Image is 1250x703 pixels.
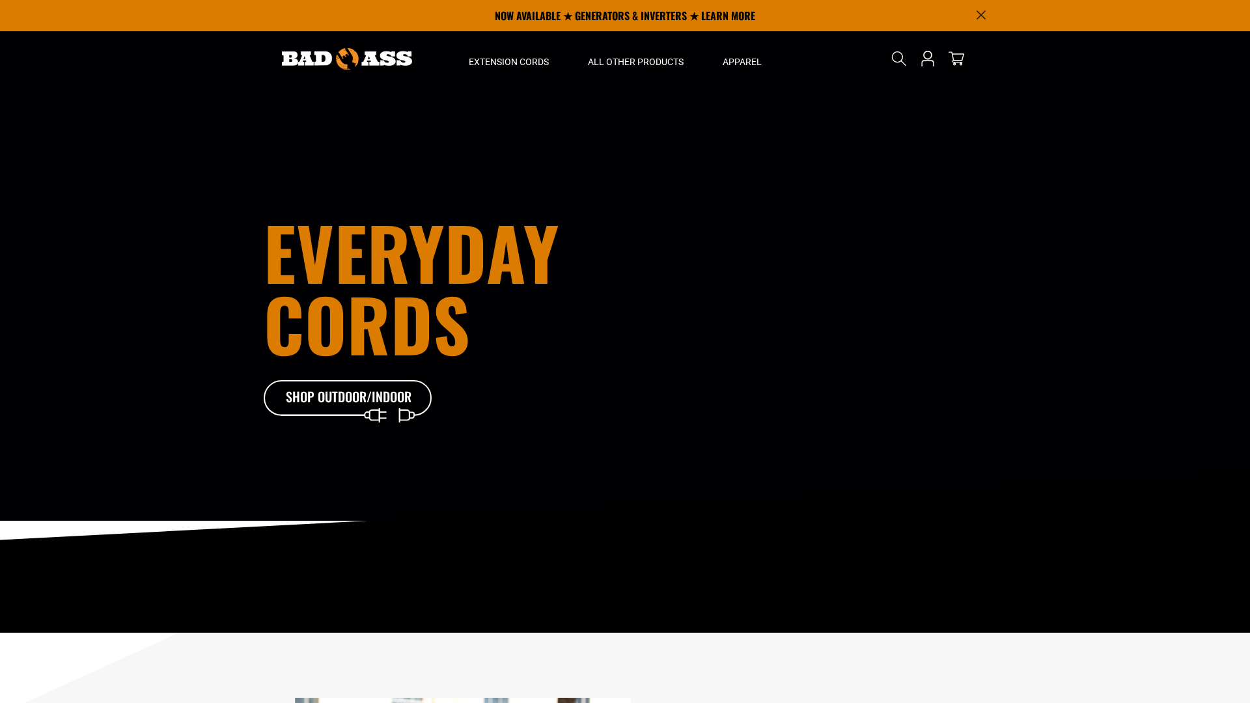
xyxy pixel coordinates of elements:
[264,216,697,359] h1: Everyday cords
[588,56,684,68] span: All Other Products
[723,56,762,68] span: Apparel
[264,380,433,417] a: Shop Outdoor/Indoor
[282,48,412,70] img: Bad Ass Extension Cords
[568,31,703,86] summary: All Other Products
[449,31,568,86] summary: Extension Cords
[469,56,549,68] span: Extension Cords
[889,48,910,69] summary: Search
[703,31,781,86] summary: Apparel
